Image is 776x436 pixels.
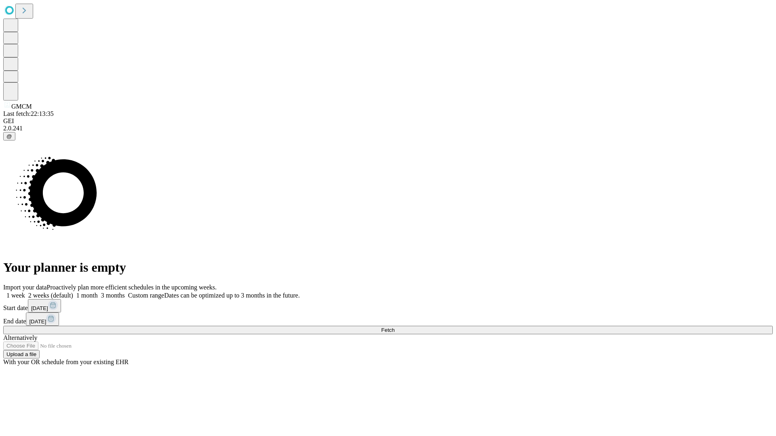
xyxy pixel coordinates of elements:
[128,292,164,299] span: Custom range
[28,299,61,312] button: [DATE]
[76,292,98,299] span: 1 month
[29,319,46,325] span: [DATE]
[47,284,217,291] span: Proactively plan more efficient schedules in the upcoming weeks.
[3,284,47,291] span: Import your data
[164,292,299,299] span: Dates can be optimized up to 3 months in the future.
[3,132,15,140] button: @
[3,358,129,365] span: With your OR schedule from your existing EHR
[3,350,40,358] button: Upload a file
[3,117,773,125] div: GEI
[3,125,773,132] div: 2.0.241
[6,292,25,299] span: 1 week
[3,334,37,341] span: Alternatively
[6,133,12,139] span: @
[101,292,125,299] span: 3 months
[28,292,73,299] span: 2 weeks (default)
[11,103,32,110] span: GMCM
[31,305,48,311] span: [DATE]
[3,299,773,312] div: Start date
[381,327,394,333] span: Fetch
[3,260,773,275] h1: Your planner is empty
[3,110,54,117] span: Last fetch: 22:13:35
[3,312,773,326] div: End date
[3,326,773,334] button: Fetch
[26,312,59,326] button: [DATE]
